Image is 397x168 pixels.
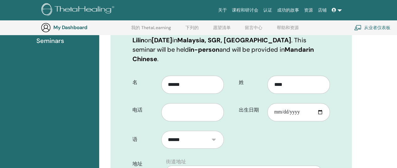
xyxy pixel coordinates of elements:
a: 从业者仪表板 [354,21,390,34]
a: 成功的故事 [275,4,302,16]
a: 店铺 [315,4,329,16]
b: Malaysia, SGR, [GEOGRAPHIC_DATA] [177,36,291,44]
p: You are registering for on in . This seminar will be held and will be provided in . [132,26,330,64]
b: [DATE] [152,36,172,44]
img: logo.png [41,3,116,17]
label: 姓 [234,76,268,88]
img: chalkboard-teacher.svg [354,25,362,30]
label: 出生日期 [234,104,268,116]
label: 街道地址 [166,158,186,165]
h3: My Dashboard [53,24,116,30]
a: 我的 ThetaLearning [131,25,171,35]
a: 留言中心 [245,25,262,35]
b: in-person [189,45,219,54]
img: generic-user-icon.jpg [41,23,51,33]
a: 关于 [216,4,229,16]
label: 名 [128,76,161,88]
a: 认证 [261,4,275,16]
span: Completed Seminars [36,27,94,45]
a: 帮助和资源 [277,25,299,35]
a: 下列的 [185,25,199,35]
a: 课程和研讨会 [229,4,261,16]
b: Mandarin Chinese [132,45,314,63]
b: Advanced DNA 和 Teh Lilin [132,27,261,44]
label: 语 [128,134,161,145]
label: 电话 [128,104,161,116]
a: 资源 [302,4,315,16]
a: 愿望清单 [213,25,231,35]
